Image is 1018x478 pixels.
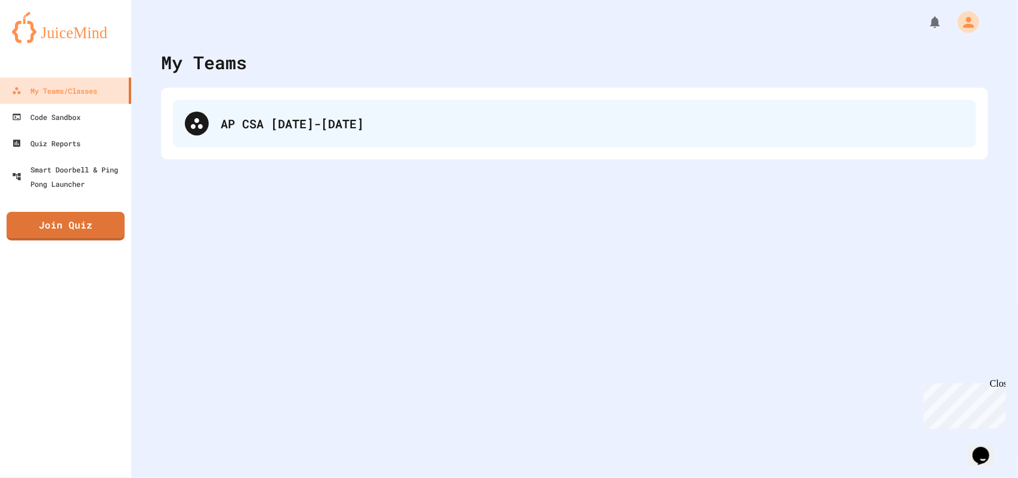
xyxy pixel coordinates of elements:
div: Smart Doorbell & Ping Pong Launcher [12,162,126,191]
div: My Teams [161,49,247,76]
div: Code Sandbox [12,110,81,124]
img: logo-orange.svg [12,12,119,43]
div: My Teams/Classes [12,84,97,98]
div: My Account [945,8,982,36]
div: My Notifications [906,12,945,32]
iframe: chat widget [968,430,1006,466]
div: AP CSA [DATE]-[DATE] [173,100,976,147]
iframe: chat widget [919,378,1006,429]
div: AP CSA [DATE]-[DATE] [221,115,964,132]
div: Quiz Reports [12,136,81,150]
div: Chat with us now!Close [5,5,82,76]
a: Join Quiz [7,212,125,240]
